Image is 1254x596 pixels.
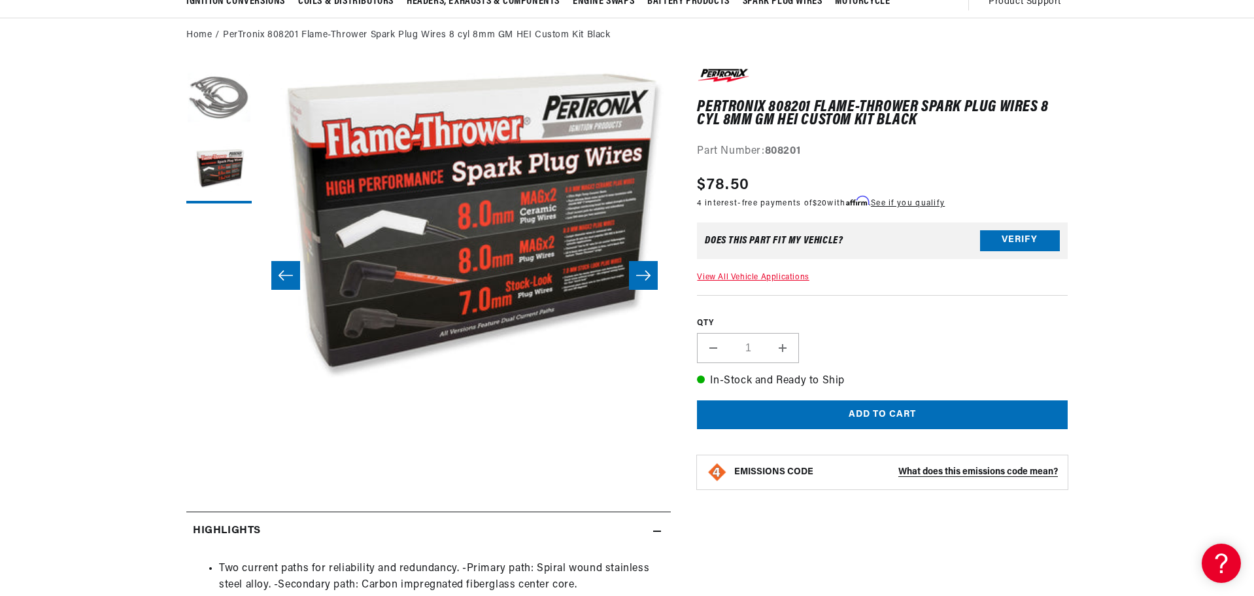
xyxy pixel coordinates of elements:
nav: breadcrumbs [186,28,1068,43]
strong: EMISSIONS CODE [734,467,813,477]
a: See if you qualify - Learn more about Affirm Financing (opens in modal) [871,200,945,207]
h1: PerTronix 808201 Flame-Thrower Spark Plug Wires 8 cyl 8mm GM HEI Custom Kit Black [697,101,1068,128]
p: In-Stock and Ready to Ship [697,373,1068,390]
button: Load image 2 in gallery view [186,138,252,203]
label: QTY [697,318,1068,329]
img: Emissions code [707,462,728,483]
span: $78.50 [697,173,749,197]
button: Load image 1 in gallery view [186,66,252,131]
div: Does This part fit My vehicle? [705,236,843,246]
li: Two current paths for reliability and redundancy. -Primary path: Spiral wound stainless steel all... [219,561,664,594]
summary: Highlights [186,512,671,550]
button: Slide left [271,261,300,290]
button: Verify [980,230,1060,251]
button: EMISSIONS CODEWhat does this emissions code mean? [734,466,1058,478]
p: 4 interest-free payments of with . [697,197,945,209]
media-gallery: Gallery Viewer [186,66,671,485]
button: Slide right [629,261,658,290]
a: View All Vehicle Applications [697,273,809,281]
span: $20 [813,200,828,207]
strong: 808201 [765,146,801,156]
span: Affirm [846,196,869,206]
h2: Highlights [193,523,261,540]
a: Home [186,28,212,43]
div: Part Number: [697,143,1068,160]
button: Add to cart [697,400,1068,430]
a: PerTronix 808201 Flame-Thrower Spark Plug Wires 8 cyl 8mm GM HEI Custom Kit Black [223,28,611,43]
strong: What does this emissions code mean? [898,467,1058,477]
